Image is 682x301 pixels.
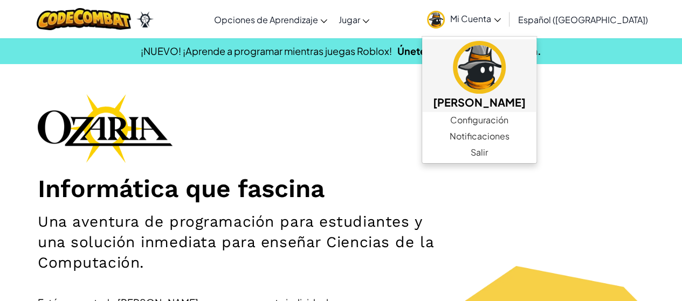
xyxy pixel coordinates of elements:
[333,5,375,34] a: Jugar
[453,41,506,94] img: avatar
[37,8,131,30] img: CodeCombat logo
[513,5,653,34] a: Español ([GEOGRAPHIC_DATA])
[427,11,445,29] img: avatar
[208,5,333,34] a: Opciones de Aprendizaje
[422,128,536,144] a: Notificaciones
[422,39,536,112] a: [PERSON_NAME]
[141,45,392,57] span: ¡NUEVO! ¡Aprende a programar mientras juegas Roblox!
[433,94,526,110] h5: [PERSON_NAME]
[450,13,501,24] span: Mi Cuenta
[213,14,318,25] span: Opciones de Aprendizaje
[397,45,541,57] a: Únete a la Lista de Espera Beta.
[38,94,173,163] img: Ozaria branding logo
[38,173,644,204] h1: Informática que fascina
[136,11,154,27] img: Ozaria
[422,144,536,160] a: Salir
[422,2,506,36] a: Mi Cuenta
[38,212,444,273] h2: Una aventura de programación para estudiantes y una solución inmediata para enseñar Ciencias de l...
[518,14,648,25] span: Español ([GEOGRAPHIC_DATA])
[422,112,536,128] a: Configuración
[338,14,360,25] span: Jugar
[449,130,509,143] span: Notificaciones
